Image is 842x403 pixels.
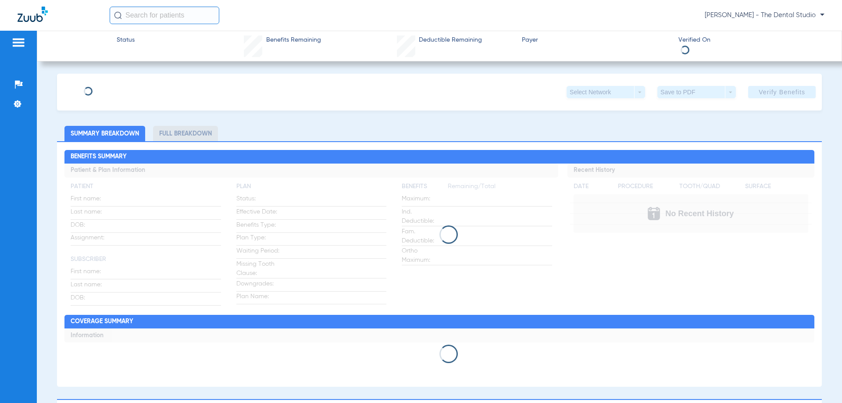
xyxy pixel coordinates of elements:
[678,36,828,45] span: Verified On
[64,150,814,164] h2: Benefits Summary
[522,36,671,45] span: Payer
[18,7,48,22] img: Zuub Logo
[64,126,145,141] li: Summary Breakdown
[705,11,824,20] span: [PERSON_NAME] - The Dental Studio
[64,315,814,329] h2: Coverage Summary
[110,7,219,24] input: Search for patients
[114,11,122,19] img: Search Icon
[266,36,321,45] span: Benefits Remaining
[117,36,135,45] span: Status
[419,36,482,45] span: Deductible Remaining
[11,37,25,48] img: hamburger-icon
[153,126,218,141] li: Full Breakdown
